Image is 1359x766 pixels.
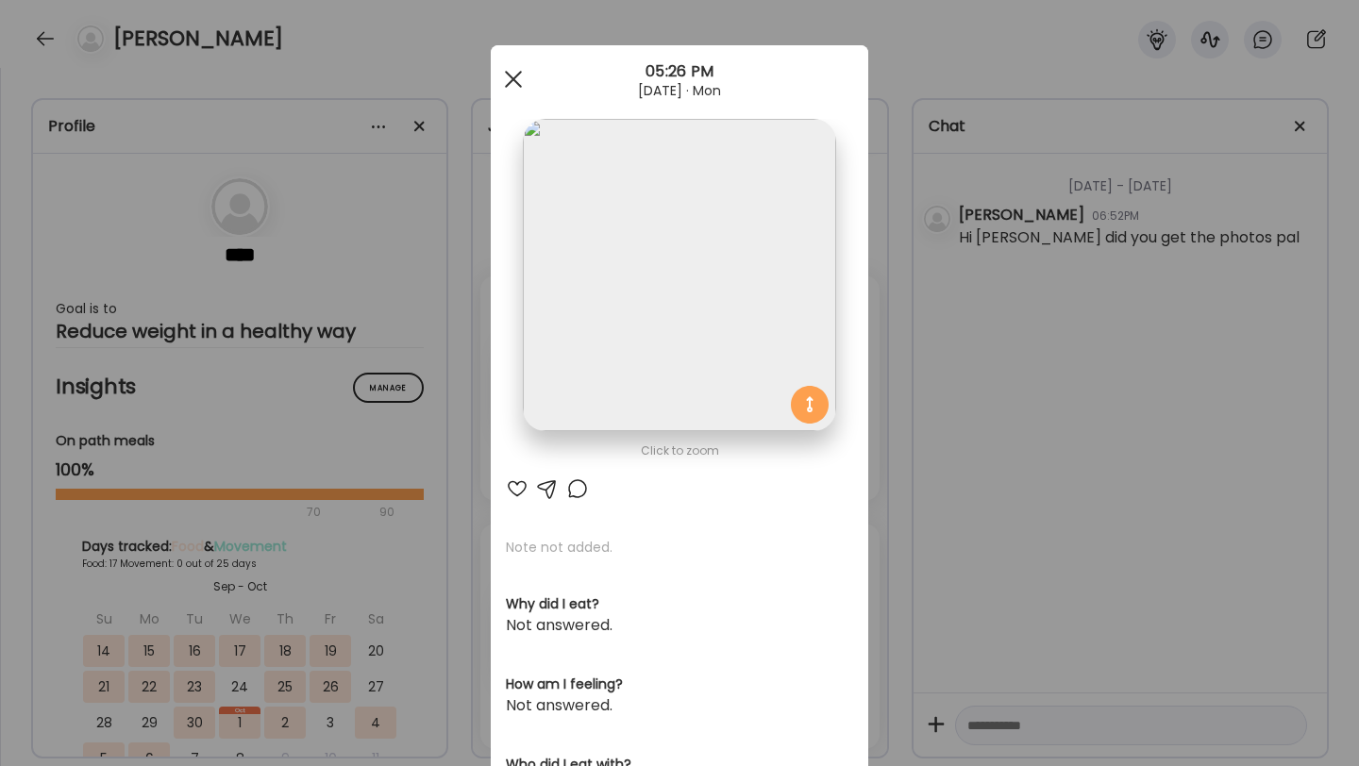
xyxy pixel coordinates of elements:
[506,594,853,614] h3: Why did I eat?
[506,674,853,694] h3: How am I feeling?
[506,614,853,637] div: Not answered.
[491,60,868,83] div: 05:26 PM
[523,119,835,431] img: images%2FqXFc7aMTU5fNNZiMnXpPEgEZiJe2%2FWoE62juKffe8IoVhTVyj%2Fe1YaPkMfawpnwwOBCBFI_1080
[506,538,853,557] p: Note not added.
[506,694,853,717] div: Not answered.
[491,83,868,98] div: [DATE] · Mon
[506,440,853,462] div: Click to zoom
